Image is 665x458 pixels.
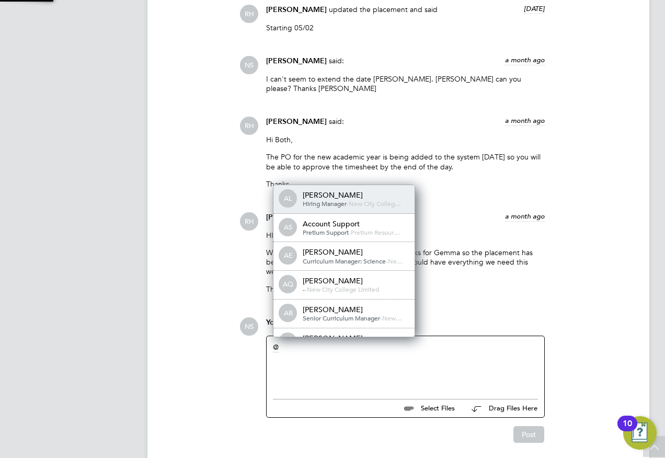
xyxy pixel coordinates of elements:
div: [PERSON_NAME] [303,305,407,314]
span: NS [240,317,258,336]
span: Pretium Resour… [351,228,400,236]
span: - [303,285,305,293]
p: I can't seem to extend the date [PERSON_NAME]. [PERSON_NAME] can you please? Thanks [PERSON_NAME] [266,74,545,93]
span: RH [240,117,258,135]
span: AQ [280,276,296,293]
div: Account Support [303,219,407,228]
div: 10 [623,423,632,437]
p: The PO for the new academic year is being added to the system [DATE] so you will be able to appro... [266,152,545,171]
span: New… [382,314,402,322]
p: Thanks, [266,179,545,189]
span: - [380,314,382,322]
span: [PERSON_NAME] [266,56,327,65]
span: AE [280,247,296,264]
button: Open Resource Center, 10 new notifications [623,416,657,450]
span: Senior Curriculum Manager [303,314,380,322]
p: We are still waiting on pre-employment checks for Gemma so the placement has been extended until ... [266,248,545,277]
span: AL [280,190,296,207]
div: [PERSON_NAME] [303,190,407,200]
span: a month ago [505,116,545,125]
p: Starting 05/02 [266,23,545,32]
span: You [266,318,279,327]
p: HI [266,231,545,240]
div: say: [266,317,545,336]
div: [PERSON_NAME] [303,247,407,257]
span: NS [240,56,258,74]
span: Hiring Manager [303,199,347,208]
span: - [349,228,351,236]
span: [DATE] [524,4,545,13]
span: AH [280,334,296,350]
span: a month ago [505,212,545,221]
span: RH [240,212,258,231]
span: AB [280,305,296,322]
span: Ne… [388,257,403,265]
span: RH [240,5,258,23]
span: said: [329,117,344,126]
span: - [305,285,307,293]
span: Pretium Support [303,228,349,236]
button: Drag Files Here [463,398,538,420]
span: - [347,199,349,208]
div: [PERSON_NAME] [303,276,407,285]
span: AS [280,219,296,236]
span: Curriculum Manager: Science [303,257,386,265]
span: [PERSON_NAME] [266,5,327,14]
p: Thanks, [266,284,545,294]
span: a month ago [505,55,545,64]
span: updated the placement and said [329,5,438,14]
span: said: [329,56,344,65]
span: [PERSON_NAME] [266,213,327,222]
button: Post [513,426,544,443]
span: New City College Limited [307,285,379,293]
div: [PERSON_NAME] [303,334,407,343]
p: Hi Both, [266,135,545,144]
span: [PERSON_NAME] [266,117,327,126]
span: New City Colleg… [349,199,401,208]
span: - [386,257,388,265]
